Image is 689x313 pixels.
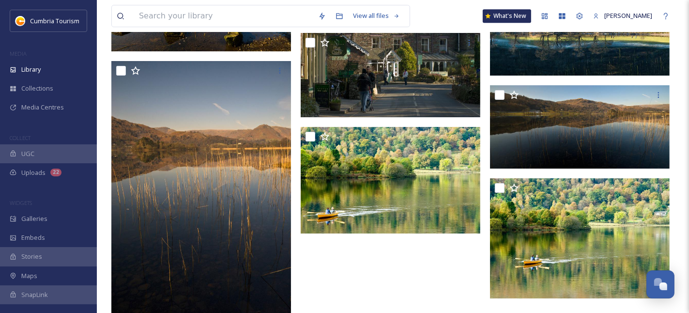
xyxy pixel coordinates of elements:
[21,271,37,281] span: Maps
[490,85,670,168] img: Lakes Cumbria Tourism1053.jpg
[134,5,313,27] input: Search your library
[30,16,79,25] span: Cumbria Tourism
[21,233,45,242] span: Embeds
[21,84,53,93] span: Collections
[10,199,32,206] span: WIDGETS
[21,168,46,177] span: Uploads
[21,149,34,158] span: UGC
[15,16,25,26] img: images.jpg
[588,6,657,25] a: [PERSON_NAME]
[21,252,42,261] span: Stories
[483,9,531,23] a: What's New
[21,65,41,74] span: Library
[490,178,670,298] img: Lakes Cumbria Tourism1047.jpg
[301,127,480,234] img: Lakes Cumbria Tourism1046.jpg
[21,290,48,299] span: SnapLink
[10,134,31,141] span: COLLECT
[301,33,480,117] img: Lakes Cumbria Tourism1067.jpg
[21,103,64,112] span: Media Centres
[50,169,61,176] div: 22
[604,11,652,20] span: [PERSON_NAME]
[646,270,674,298] button: Open Chat
[10,50,27,57] span: MEDIA
[21,214,47,223] span: Galleries
[348,6,405,25] a: View all files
